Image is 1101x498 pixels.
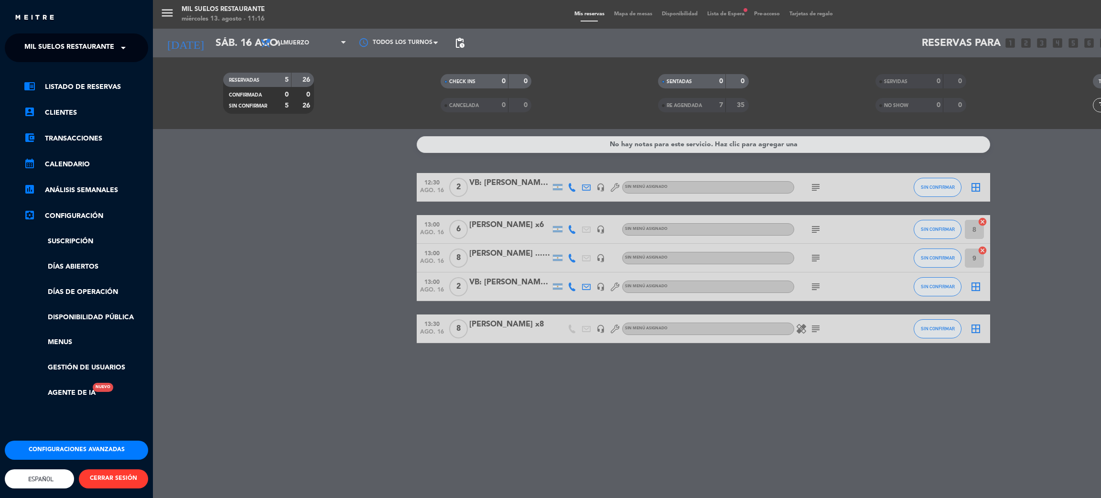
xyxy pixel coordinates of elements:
[24,184,148,196] a: assessmentANÁLISIS SEMANALES
[24,388,96,399] a: Agente de IANuevo
[24,312,148,323] a: Disponibilidad pública
[24,107,148,119] a: account_boxClientes
[24,133,148,144] a: account_balance_walletTransacciones
[26,476,54,483] span: Español
[24,184,35,195] i: assessment
[24,158,35,169] i: calendar_month
[24,337,148,348] a: Menus
[14,14,55,22] img: MEITRE
[24,132,35,143] i: account_balance_wallet
[24,236,148,247] a: Suscripción
[24,362,148,373] a: Gestión de usuarios
[24,38,114,58] span: Mil Suelos Restaurante
[5,441,148,460] button: Configuraciones avanzadas
[24,80,35,92] i: chrome_reader_mode
[24,210,148,222] a: Configuración
[93,383,113,392] div: Nuevo
[24,81,148,93] a: chrome_reader_modeListado de Reservas
[24,209,35,221] i: settings_applications
[454,37,465,49] span: pending_actions
[24,106,35,118] i: account_box
[79,469,148,488] button: CERRAR SESIÓN
[24,261,148,272] a: Días abiertos
[24,159,148,170] a: calendar_monthCalendario
[24,287,148,298] a: Días de Operación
